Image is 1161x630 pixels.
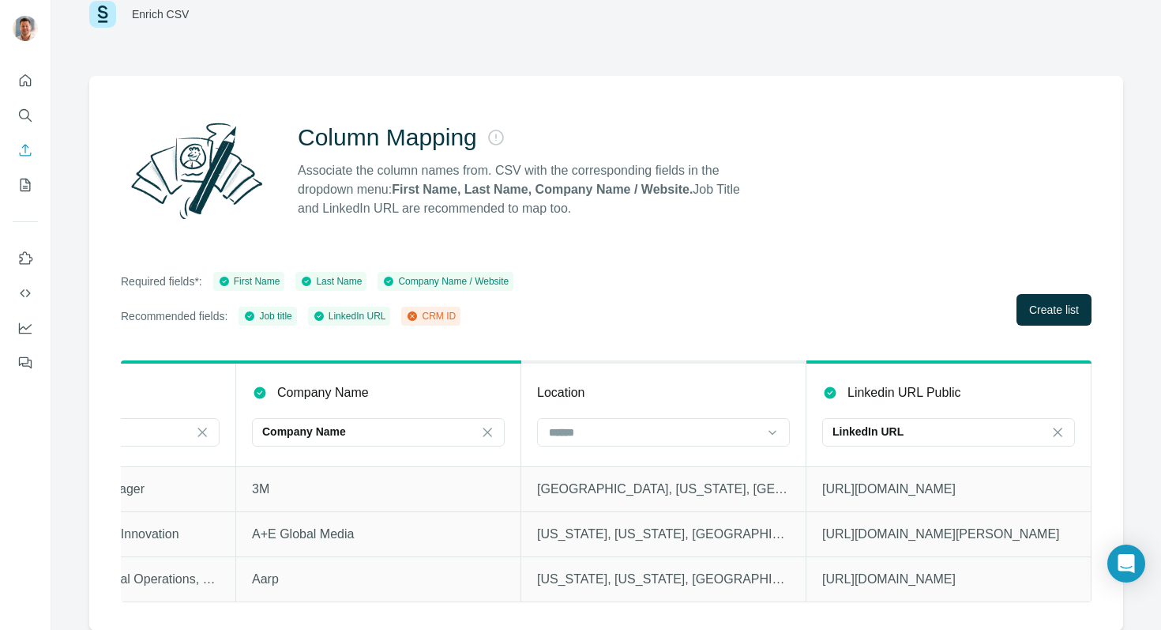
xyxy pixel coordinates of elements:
button: My lists [13,171,38,199]
p: [URL][DOMAIN_NAME] [822,480,1075,499]
h2: Column Mapping [298,123,477,152]
div: Job title [243,309,291,323]
p: A+E Global Media [252,525,505,544]
img: Surfe Illustration - Column Mapping [121,114,272,228]
p: [GEOGRAPHIC_DATA], [US_STATE], [GEOGRAPHIC_DATA] [537,480,790,499]
p: Company Name [262,424,346,439]
button: Enrich CSV [13,136,38,164]
p: Associate the column names from. CSV with the corresponding fields in the dropdown menu: Job Titl... [298,161,754,218]
p: Aarp [252,570,505,589]
div: Last Name [300,274,362,289]
button: Create list [1016,294,1091,326]
p: [US_STATE], [US_STATE], [GEOGRAPHIC_DATA] [537,570,790,589]
p: [US_STATE], [US_STATE], [GEOGRAPHIC_DATA] [537,525,790,544]
p: Recommended fields: [121,308,227,324]
div: Open Intercom Messenger [1107,545,1145,583]
p: 3M [252,480,505,499]
p: Required fields*: [121,274,202,289]
button: Use Surfe API [13,279,38,307]
img: Avatar [13,16,38,41]
button: Feedback [13,349,38,377]
span: Create list [1029,302,1079,318]
div: CRM ID [406,309,456,323]
p: Company Name [277,383,369,402]
div: Company Name / Website [382,274,509,289]
div: Enrich CSV [132,6,189,22]
div: LinkedIn URL [313,309,386,323]
button: Use Surfe on LinkedIn [13,244,38,273]
p: [URL][DOMAIN_NAME][PERSON_NAME] [822,525,1075,544]
p: Location [537,383,585,402]
img: Surfe Logo [89,1,116,28]
p: Linkedin URL Public [847,383,960,402]
p: [URL][DOMAIN_NAME] [822,570,1075,589]
strong: First Name, Last Name, Company Name / Website. [392,183,693,196]
div: First Name [218,274,280,289]
p: LinkedIn URL [832,424,904,439]
button: Dashboard [13,314,38,342]
button: Quick start [13,66,38,95]
button: Search [13,101,38,130]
